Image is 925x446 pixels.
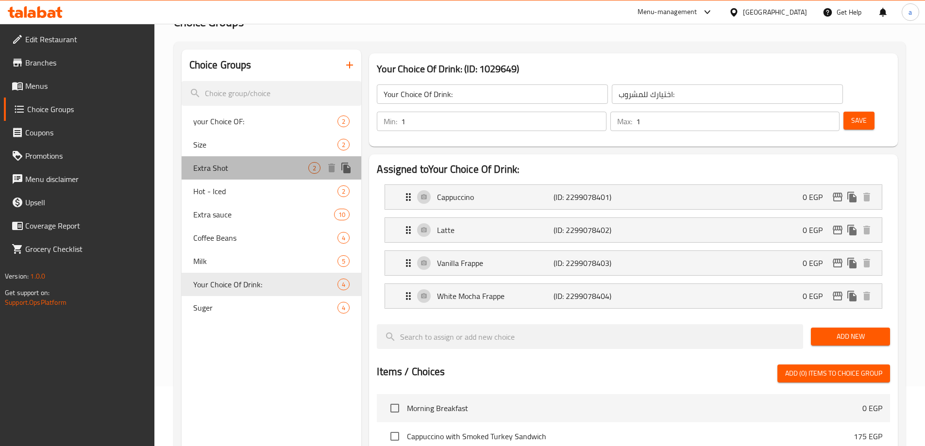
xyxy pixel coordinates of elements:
span: Select choice [385,398,405,418]
p: (ID: 2299078403) [554,257,631,269]
button: duplicate [845,223,859,237]
div: [GEOGRAPHIC_DATA] [743,7,807,17]
button: duplicate [845,256,859,270]
div: Expand [385,251,882,275]
p: 0 EGP [803,191,830,203]
span: Extra Shot [193,162,309,174]
a: Support.OpsPlatform [5,296,67,309]
a: Choice Groups [4,98,154,121]
p: 0 EGP [803,224,830,236]
li: Expand [377,181,890,214]
p: (ID: 2299078401) [554,191,631,203]
li: Expand [377,247,890,280]
span: Coverage Report [25,220,147,231]
p: 0 EGP [803,290,830,302]
span: 1.0.0 [30,270,45,282]
a: Grocery Checklist [4,237,154,261]
div: Extra sauce10 [182,203,362,226]
div: Choices [337,302,350,314]
p: Max: [617,116,632,127]
span: Milk [193,255,338,267]
span: Morning Breakfast [407,402,862,414]
h3: Your Choice Of Drink: (ID: 1029649) [377,61,890,77]
div: Choices [337,116,350,127]
span: Add New [819,330,882,343]
p: 0 EGP [803,257,830,269]
span: Promotions [25,150,147,162]
div: Hot - Iced2 [182,180,362,203]
button: Save [843,112,875,130]
p: White Mocha Frappe [437,290,553,302]
div: Choices [337,255,350,267]
span: Cappuccino with Smoked Turkey Sandwich [407,430,854,442]
p: (ID: 2299078402) [554,224,631,236]
li: Expand [377,280,890,313]
span: Suger [193,302,338,314]
button: edit [830,223,845,237]
span: Your Choice Of Drink: [193,279,338,290]
span: Extra sauce [193,209,335,220]
input: search [182,81,362,106]
div: Extra Shot2deleteduplicate [182,156,362,180]
a: Branches [4,51,154,74]
a: Menu disclaimer [4,167,154,191]
p: 0 EGP [862,402,882,414]
span: 4 [338,233,349,243]
div: Choices [337,279,350,290]
span: Version: [5,270,29,282]
span: Choice Groups [27,103,147,115]
div: Suger4 [182,296,362,319]
h2: Choice Groups [189,58,252,72]
span: 4 [338,280,349,289]
input: search [377,324,803,349]
button: edit [830,256,845,270]
div: Choices [337,185,350,197]
div: Coffee Beans4 [182,226,362,249]
button: delete [324,161,339,175]
div: Choices [308,162,320,174]
span: 4 [338,303,349,313]
span: Menu disclaimer [25,173,147,185]
span: Edit Restaurant [25,33,147,45]
a: Promotions [4,144,154,167]
p: Latte [437,224,553,236]
p: Vanilla Frappe [437,257,553,269]
p: Cappuccino [437,191,553,203]
a: Coverage Report [4,214,154,237]
button: Add New [811,328,890,346]
span: 10 [335,210,349,219]
span: Coupons [25,127,147,138]
button: Add (0) items to choice group [777,364,890,382]
button: delete [859,190,874,204]
div: Expand [385,218,882,242]
a: Coupons [4,121,154,144]
span: a [908,7,912,17]
span: Get support on: [5,286,50,299]
button: delete [859,223,874,237]
div: Size2 [182,133,362,156]
div: Menu-management [638,6,697,18]
a: Edit Restaurant [4,28,154,51]
button: duplicate [845,289,859,303]
h2: Assigned to Your Choice Of Drink: [377,162,890,177]
button: duplicate [845,190,859,204]
span: Grocery Checklist [25,243,147,255]
span: Upsell [25,197,147,208]
p: Min: [384,116,397,127]
span: Menus [25,80,147,92]
button: delete [859,289,874,303]
span: Add (0) items to choice group [785,367,882,380]
span: Save [851,115,867,127]
div: Choices [337,139,350,150]
div: your Choice OF:2 [182,110,362,133]
div: Choices [337,232,350,244]
span: 2 [338,140,349,149]
button: edit [830,190,845,204]
h2: Items / Choices [377,364,445,379]
button: duplicate [339,161,353,175]
span: 2 [338,187,349,196]
p: (ID: 2299078404) [554,290,631,302]
span: Branches [25,57,147,68]
div: Choices [334,209,350,220]
span: Size [193,139,338,150]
